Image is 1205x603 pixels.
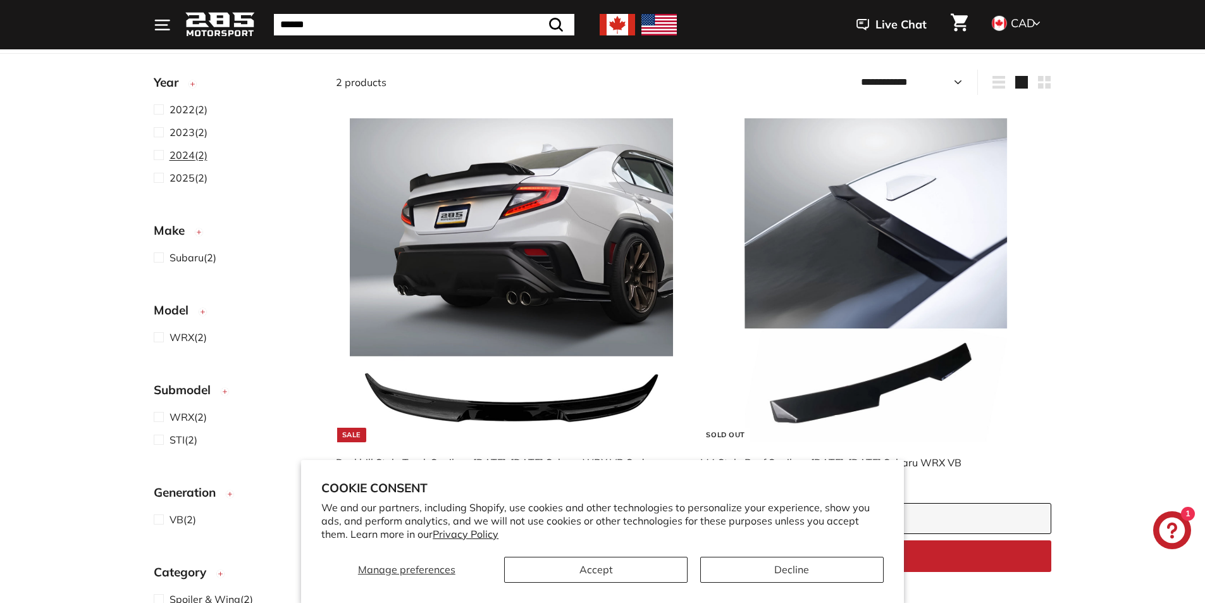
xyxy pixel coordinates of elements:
button: Model [154,297,316,329]
span: (2) [170,170,207,185]
button: Year [154,70,316,101]
span: Category [154,563,216,581]
div: Sold Out [701,428,750,442]
h2: Cookie consent [321,480,884,495]
span: (2) [170,409,207,425]
span: Subaru [170,251,204,264]
input: Search [274,14,574,35]
a: Sale Duckbill Style Trunk Spoiler - [DATE]-[DATE] Subaru WRX VB Sedan Save 27% [336,104,688,503]
span: 2025 [170,171,195,184]
div: M4 Style Roof Spoiler - [DATE]-[DATE] Subaru WRX VB [700,455,1039,470]
button: Manage preferences [321,557,491,583]
button: Make [154,218,316,249]
span: STI [170,433,185,446]
a: Cart [943,3,975,46]
img: Logo_285_Motorsport_areodynamics_components [185,10,255,40]
p: We and our partners, including Shopify, use cookies and other technologies to personalize your ex... [321,501,884,540]
span: CAD [1011,16,1035,30]
div: Sale [337,428,366,442]
a: Sold Out M4 Style Roof Spoiler - [DATE]-[DATE] Subaru WRX VB Save 25% [700,104,1052,503]
span: (2) [170,330,207,345]
div: 2 products [336,75,694,90]
span: 2024 [170,149,195,161]
button: Decline [700,557,884,583]
span: Generation [154,483,225,502]
span: VB [170,513,183,526]
button: Generation [154,480,316,511]
span: Submodel [154,381,220,399]
span: 2023 [170,126,195,139]
span: 2022 [170,103,195,116]
span: (2) [170,147,207,163]
button: Category [154,559,316,591]
span: Year [154,73,188,92]
div: Duckbill Style Trunk Spoiler - [DATE]-[DATE] Subaru WRX VB Sedan [336,455,675,470]
span: WRX [170,411,194,423]
button: Live Chat [840,9,943,40]
span: (2) [170,125,207,140]
button: Submodel [154,377,316,409]
span: Manage preferences [358,563,455,576]
inbox-online-store-chat: Shopify online store chat [1149,511,1195,552]
a: Privacy Policy [433,528,498,540]
span: (2) [170,512,196,527]
span: (2) [170,432,197,447]
span: Live Chat [875,16,927,33]
span: Model [154,301,198,320]
span: (2) [170,250,216,265]
span: (2) [170,102,207,117]
button: Accept [504,557,688,583]
span: WRX [170,331,194,344]
span: Make [154,221,194,240]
